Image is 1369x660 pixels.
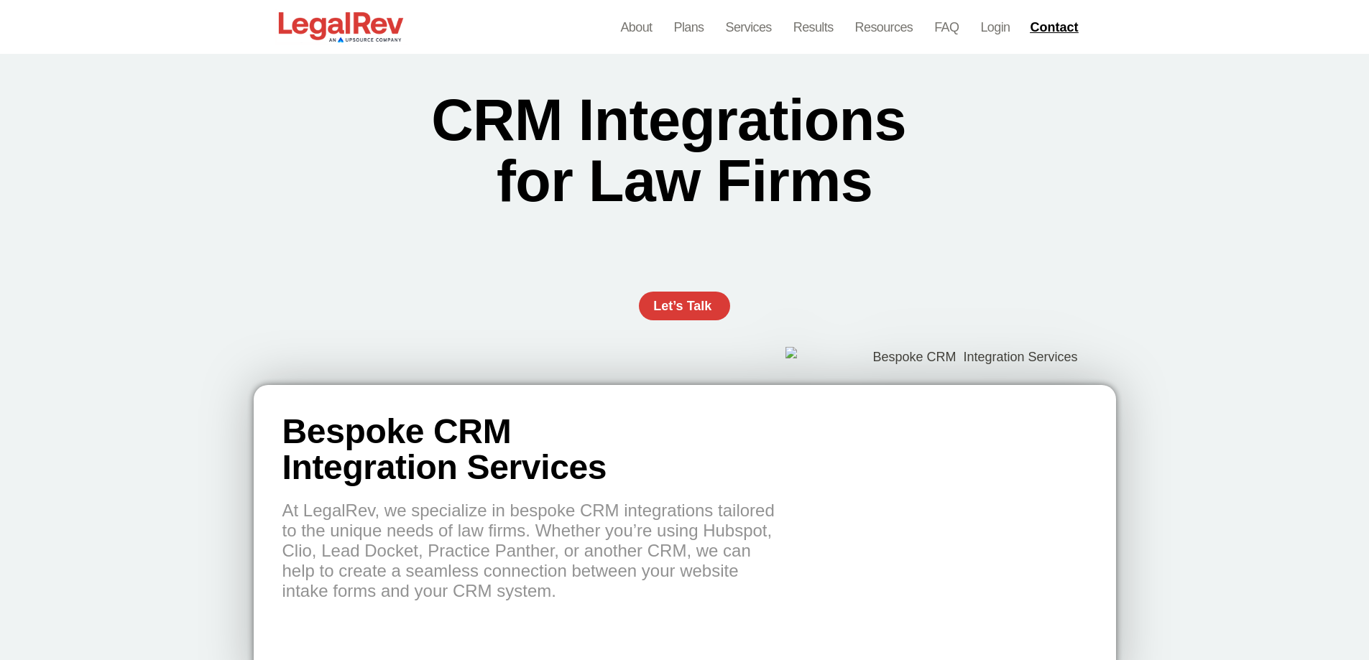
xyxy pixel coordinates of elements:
p: At LegalRev, we specialize in bespoke CRM integrations tailored to the unique needs of law firms.... [282,501,785,601]
span: Contact [1030,21,1078,34]
a: Resources [855,17,913,37]
h2: Bespoke CRM Integration Services [282,414,785,486]
h2: CRM Integrations for Law Firms [395,90,974,212]
a: Services [726,17,772,37]
a: Let’s Talk [639,292,729,320]
nav: Menu [620,17,1010,37]
span: Let’s Talk [653,299,711,312]
a: Contact [1024,16,1087,39]
a: Login [980,17,1010,37]
a: FAQ [934,17,959,37]
a: About [620,17,652,37]
a: Plans [673,17,704,37]
a: Results [793,17,834,37]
